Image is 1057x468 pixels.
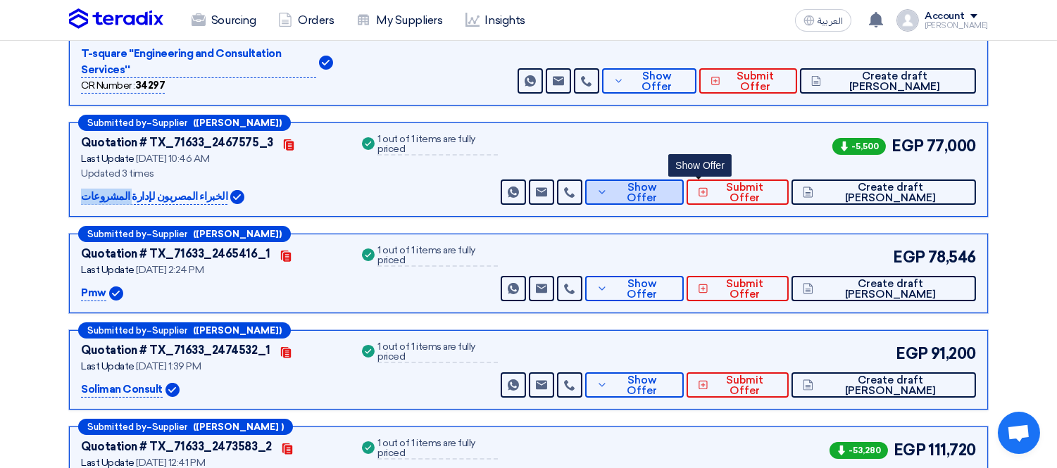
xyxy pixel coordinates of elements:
[377,342,497,363] div: 1 out of 1 items are fully priced
[81,285,106,302] p: Pmw
[193,422,284,431] b: ([PERSON_NAME] )
[585,179,684,205] button: Show Offer
[69,8,163,30] img: Teradix logo
[611,375,673,396] span: Show Offer
[267,5,345,36] a: Orders
[152,326,187,335] span: Supplier
[81,153,135,165] span: Last Update
[81,342,270,359] div: Quotation # TX_71633_2474532_1
[152,422,187,431] span: Supplier
[377,246,497,267] div: 1 out of 1 items are fully priced
[136,360,201,372] span: [DATE] 1:39 PM
[792,179,976,205] button: Create draft [PERSON_NAME]
[454,5,537,36] a: Insights
[78,226,291,242] div: –
[78,419,293,435] div: –
[931,342,976,365] span: 91,200
[894,438,926,462] span: EGP
[611,279,673,300] span: Show Offer
[699,68,797,94] button: Submit Offer
[668,154,732,177] div: Show Offer
[893,246,925,269] span: EGP
[81,189,227,205] p: الخبراء المصريون لإدارة المشروعات
[81,46,316,78] p: T-square ''Engineering and Consultation Services''
[792,372,976,398] button: Create draft [PERSON_NAME]
[135,80,165,91] b: 34297
[585,372,684,398] button: Show Offer
[896,342,928,365] span: EGP
[712,279,777,300] span: Submit Offer
[152,229,187,239] span: Supplier
[193,229,282,239] b: ([PERSON_NAME])
[81,264,135,276] span: Last Update
[611,182,673,203] span: Show Offer
[687,179,789,205] button: Submit Offer
[81,78,165,94] div: CR Number :
[377,134,497,156] div: 1 out of 1 items are fully priced
[193,326,282,335] b: ([PERSON_NAME])
[602,68,696,94] button: Show Offer
[724,71,786,92] span: Submit Offer
[712,375,777,396] span: Submit Offer
[87,422,146,431] span: Submitted by
[817,182,965,203] span: Create draft [PERSON_NAME]
[928,438,976,462] span: 111,720
[998,412,1040,454] div: Open chat
[792,276,976,301] button: Create draft [PERSON_NAME]
[800,68,976,94] button: Create draft [PERSON_NAME]
[136,264,204,276] span: [DATE] 2:24 PM
[817,375,965,396] span: Create draft [PERSON_NAME]
[81,381,163,398] p: Soliman Consult
[87,229,146,239] span: Submitted by
[817,279,965,300] span: Create draft [PERSON_NAME]
[825,71,965,92] span: Create draft [PERSON_NAME]
[81,246,270,263] div: Quotation # TX_71633_2465416_1
[81,438,272,455] div: Quotation # TX_71633_2473583_2
[78,322,291,339] div: –
[925,11,965,23] div: Account
[193,118,282,127] b: ([PERSON_NAME])
[345,5,454,36] a: My Suppliers
[712,182,777,203] span: Submit Offer
[927,134,976,158] span: 77,000
[818,16,843,26] span: العربية
[152,118,187,127] span: Supplier
[925,22,988,30] div: [PERSON_NAME]
[78,115,291,131] div: –
[896,9,919,32] img: profile_test.png
[830,442,888,459] span: -53,280
[87,326,146,335] span: Submitted by
[87,118,146,127] span: Submitted by
[687,372,789,398] button: Submit Offer
[81,360,135,372] span: Last Update
[81,134,273,151] div: Quotation # TX_71633_2467575_3
[832,138,886,155] span: -5,500
[180,5,267,36] a: Sourcing
[319,56,333,70] img: Verified Account
[928,246,976,269] span: 78,546
[627,71,685,92] span: Show Offer
[687,276,789,301] button: Submit Offer
[377,438,497,460] div: 1 out of 1 items are fully priced
[892,134,924,158] span: EGP
[165,383,180,397] img: Verified Account
[81,166,342,181] div: Updated 3 times
[795,9,851,32] button: العربية
[230,190,244,204] img: Verified Account
[136,153,209,165] span: [DATE] 10:46 AM
[585,276,684,301] button: Show Offer
[109,286,123,301] img: Verified Account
